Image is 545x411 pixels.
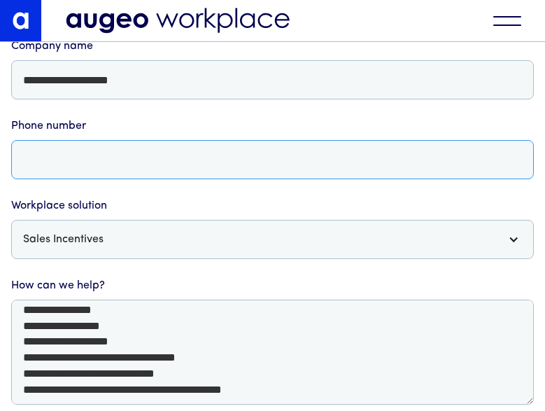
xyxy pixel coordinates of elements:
img: Augeo Workplace business unit full logo in mignight blue. [66,8,290,34]
label: Workplace solution [11,197,534,214]
label: How can we help? [11,277,534,294]
label: Company name [11,38,534,55]
div: menu [483,6,532,36]
div: Sales Incentives [23,231,104,248]
div: Sales Incentives [11,220,534,259]
img: Augeo's "a" monogram decorative logo in white. [13,12,29,29]
label: Phone number [11,118,534,134]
